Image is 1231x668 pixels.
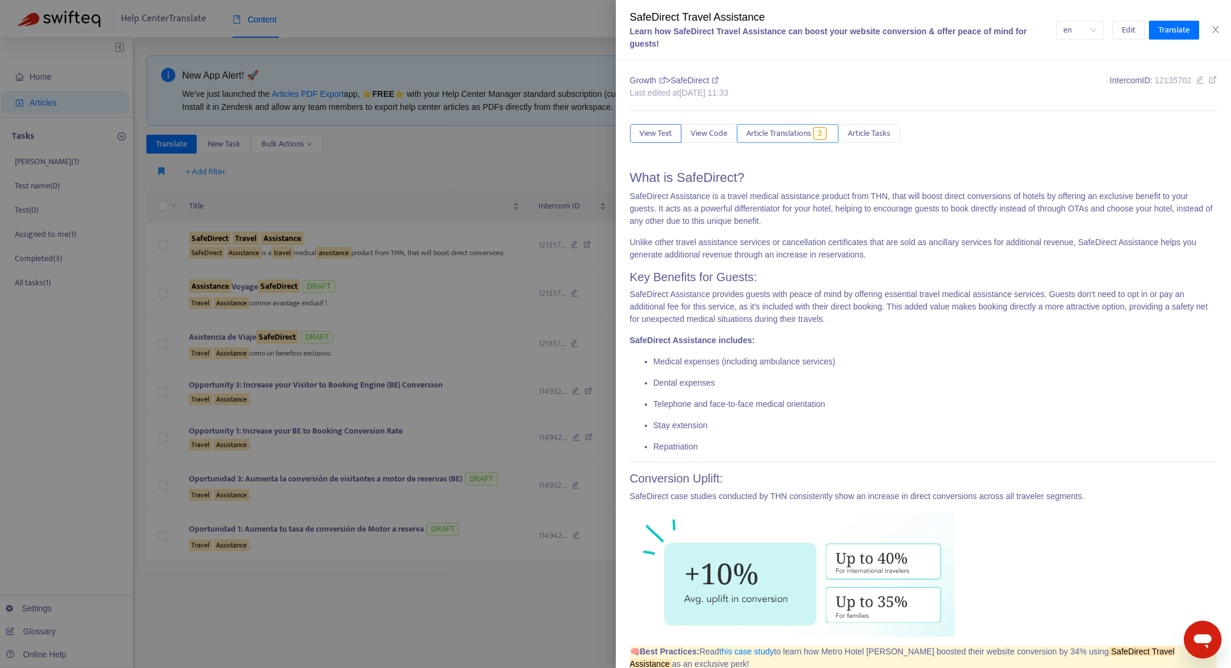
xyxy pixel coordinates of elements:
[654,398,1217,410] p: Telephone and face-to-face medical orientation
[681,124,737,143] button: View Code
[1207,24,1224,35] button: Close
[1063,21,1096,39] span: en
[838,124,900,143] button: Article Tasks
[630,288,1217,325] p: SafeDirect Assistance provides guests with peace of mind by offering essential travel medical ass...
[630,471,1217,485] h2: Conversion Uplift:
[654,377,1217,389] p: Dental expenses
[630,76,671,85] span: Growth >
[737,124,838,143] button: Article Translations2
[630,511,955,637] img: 80200768-5694-4814-836c-e47563e77e33
[630,270,1217,284] h2: Key Benefits for Guests:
[691,127,727,140] span: View Code
[630,236,1217,261] p: Unlike other travel assistance services or cancellation certificates that are sold as ancillary s...
[719,647,774,656] a: this case study
[1112,21,1145,40] button: Edit
[630,87,729,99] div: Last edited at [DATE] 11:33
[630,170,1217,185] h1: What is SafeDirect?
[1211,25,1220,34] span: close
[1122,24,1135,37] span: Edit
[671,76,719,85] span: SafeDirect
[630,490,1217,503] p: SafeDirect case studies conducted by THN consistently show an increase in direct conversions acro...
[1149,21,1199,40] button: Translate
[813,127,827,140] span: 2
[654,419,1217,432] p: Stay extension
[639,127,672,140] span: View Text
[630,25,1056,50] div: Learn how SafeDirect Travel Assistance can boost your website conversion & offer peace of mind fo...
[640,647,700,656] b: Best Practices:
[654,441,1217,453] p: Repatriation
[630,9,1056,25] div: SafeDirect Travel Assistance
[1110,74,1217,99] div: Intercom ID:
[1155,76,1191,85] span: 12135702
[630,124,681,143] button: View Text
[630,335,755,345] b: SafeDirect Assistance includes:
[654,356,1217,368] p: Medical expenses (including ambulance services)
[848,127,890,140] span: Article Tasks
[630,190,1217,227] p: SafeDirect Assistance is a travel medical assistance product from THN, that will boost direct con...
[1158,24,1190,37] span: Translate
[1184,621,1222,659] iframe: Button to launch messaging window
[746,127,811,140] span: Article Translations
